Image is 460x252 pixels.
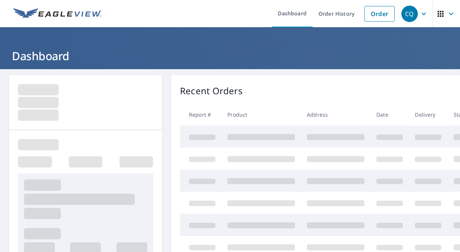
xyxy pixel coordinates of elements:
th: Product [221,104,301,126]
th: Date [370,104,409,126]
h1: Dashboard [9,48,451,64]
p: Recent Orders [180,84,243,98]
th: Delivery [409,104,447,126]
th: Address [301,104,370,126]
div: CQ [401,6,418,22]
th: Report # [180,104,221,126]
img: EV Logo [13,8,102,19]
a: Order [364,6,395,22]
